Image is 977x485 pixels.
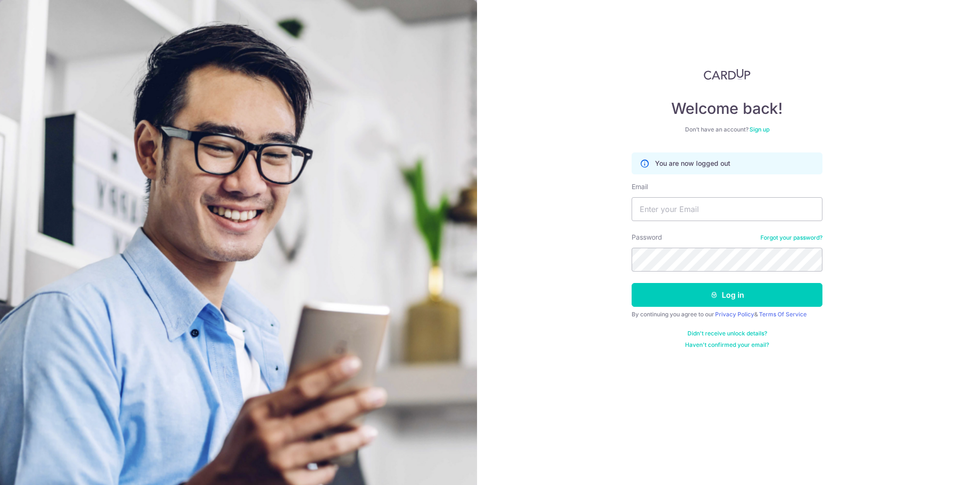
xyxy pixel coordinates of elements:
a: Didn't receive unlock details? [687,330,767,337]
a: Sign up [749,126,769,133]
label: Password [632,232,662,242]
a: Forgot your password? [760,234,822,242]
h4: Welcome back! [632,99,822,118]
a: Haven't confirmed your email? [685,341,769,349]
img: CardUp Logo [704,69,750,80]
div: Don’t have an account? [632,126,822,133]
input: Enter your Email [632,197,822,221]
a: Terms Of Service [759,311,807,318]
button: Log in [632,283,822,307]
p: You are now logged out [655,159,730,168]
a: Privacy Policy [715,311,754,318]
label: Email [632,182,648,192]
div: By continuing you agree to our & [632,311,822,318]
